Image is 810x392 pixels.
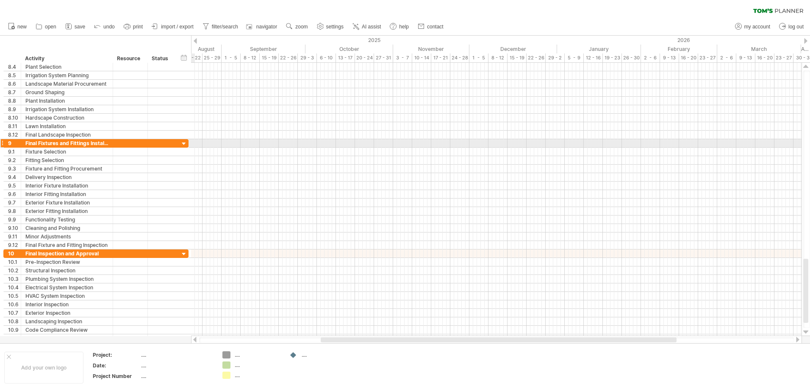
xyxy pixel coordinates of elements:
div: 9.9 [8,216,21,224]
div: 10.7 [8,309,21,317]
div: Issue Resolution [25,334,108,342]
div: 12 - 16 [584,53,603,62]
span: zoom [295,24,308,30]
div: Interior Inspection [25,300,108,308]
div: 8 - 12 [241,53,260,62]
div: 10.10 [8,334,21,342]
div: 27 - 31 [374,53,393,62]
a: import / export [150,21,196,32]
div: March 2026 [717,45,801,53]
a: log out [777,21,806,32]
div: Plant Selection [25,63,108,71]
div: Structural Inspection [25,266,108,274]
a: navigator [245,21,280,32]
div: Final Fixtures and Fittings Installations [25,139,108,147]
div: 9.6 [8,190,21,198]
div: 8.6 [8,80,21,88]
div: 10.6 [8,300,21,308]
div: January 2026 [557,45,641,53]
a: undo [92,21,117,32]
div: 23 - 27 [774,53,793,62]
div: 16 - 20 [755,53,774,62]
a: my account [733,21,773,32]
span: open [45,24,56,30]
div: 26 - 30 [622,53,641,62]
span: navigator [256,24,277,30]
div: Ground Shaping [25,88,108,96]
a: help [388,21,411,32]
div: Exterior Fitting Installation [25,207,108,215]
div: 19 - 23 [603,53,622,62]
div: 9.8 [8,207,21,215]
div: .... [141,351,212,358]
div: 5 - 9 [565,53,584,62]
span: new [17,24,27,30]
div: Status [152,54,170,63]
div: 13 - 17 [336,53,355,62]
div: 9.11 [8,232,21,241]
div: 8.7 [8,88,21,96]
a: zoom [284,21,310,32]
div: .... [141,372,212,380]
div: 10.9 [8,326,21,334]
span: undo [103,24,115,30]
div: 10 - 14 [412,53,431,62]
div: Delivery Inspection [25,173,108,181]
div: 8.11 [8,122,21,130]
div: Cleaning and Polishing [25,224,108,232]
div: 22 - 26 [527,53,546,62]
div: 16 - 20 [679,53,698,62]
a: open [33,21,59,32]
div: 9 - 13 [736,53,755,62]
div: 1 - 5 [469,53,488,62]
div: 9.4 [8,173,21,181]
div: December 2025 [469,45,557,53]
div: 9.5 [8,182,21,190]
div: Resource [117,54,143,63]
div: Landscape Material Procurement [25,80,108,88]
div: 25 - 29 [202,53,222,62]
a: AI assist [350,21,383,32]
div: Code Compliance Review [25,326,108,334]
span: log out [788,24,804,30]
div: 9.2 [8,156,21,164]
div: 9.10 [8,224,21,232]
div: 22 - 26 [279,53,298,62]
div: November 2025 [393,45,469,53]
div: Landscaping Inspection [25,317,108,325]
div: 9 [8,139,21,147]
div: Pre-Inspection Review [25,258,108,266]
div: 10.8 [8,317,21,325]
div: 18 - 22 [183,53,202,62]
span: contact [427,24,444,30]
span: print [133,24,143,30]
div: .... [235,372,281,379]
div: 9.1 [8,148,21,156]
a: contact [416,21,446,32]
div: Hardscape Construction [25,114,108,122]
div: 10.3 [8,275,21,283]
div: .... [141,362,212,369]
div: 8 - 12 [488,53,508,62]
span: AI assist [362,24,381,30]
div: Plant Installation [25,97,108,105]
div: .... [235,361,281,369]
div: 3 - 7 [393,53,412,62]
div: Activity [25,54,108,63]
div: Final Landscape Inspection [25,131,108,139]
div: Exterior Inspection [25,309,108,317]
div: Fixture Selection [25,148,108,156]
div: 15 - 19 [260,53,279,62]
span: help [399,24,409,30]
div: 2 - 6 [717,53,736,62]
div: Minor Adjustments [25,232,108,241]
span: my account [744,24,770,30]
div: October 2025 [305,45,393,53]
div: 23 - 27 [698,53,717,62]
div: Plumbing System Inspection [25,275,108,283]
div: Fixture and Fitting Procurement [25,165,108,173]
div: 6 - 10 [317,53,336,62]
a: new [6,21,29,32]
div: 9.3 [8,165,21,173]
div: 8.8 [8,97,21,105]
